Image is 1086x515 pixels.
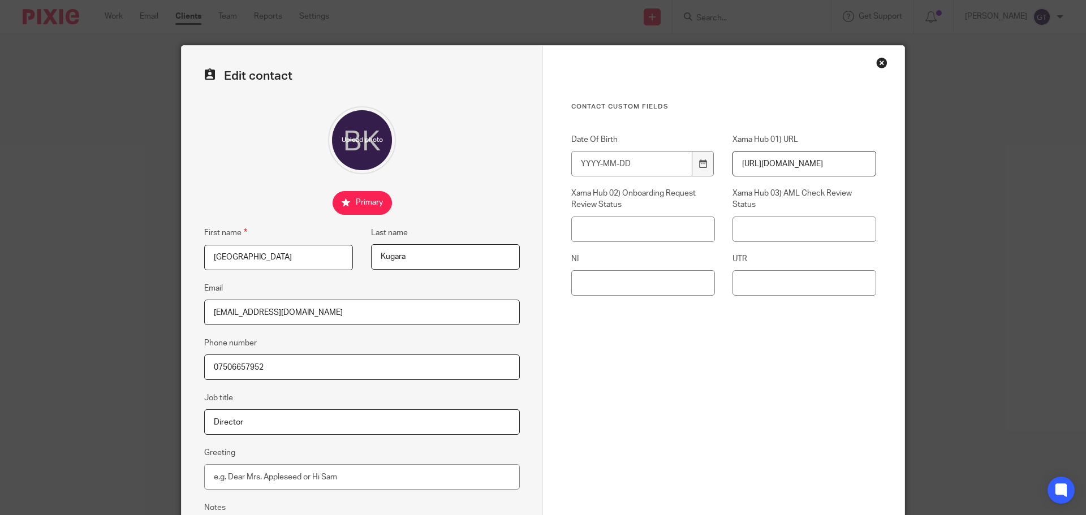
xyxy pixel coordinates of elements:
input: YYYY-MM-DD [571,151,692,176]
h3: Contact Custom fields [571,102,876,111]
h2: Edit contact [204,68,520,84]
label: Greeting [204,447,235,458]
label: Notes [204,502,226,513]
label: Phone number [204,337,257,349]
label: First name [204,226,247,239]
label: Job title [204,392,233,404]
label: Xama Hub 02) Onboarding Request Review Status [571,188,715,211]
label: UTR [732,253,876,265]
label: Last name [371,227,408,239]
div: Close this dialog window [876,57,887,68]
label: NI [571,253,715,265]
label: Date Of Birth [571,134,715,145]
label: Xama Hub 03) AML Check Review Status [732,188,876,211]
label: Xama Hub 01) URL [732,134,876,145]
input: e.g. Dear Mrs. Appleseed or Hi Sam [204,464,520,490]
label: Email [204,283,223,294]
